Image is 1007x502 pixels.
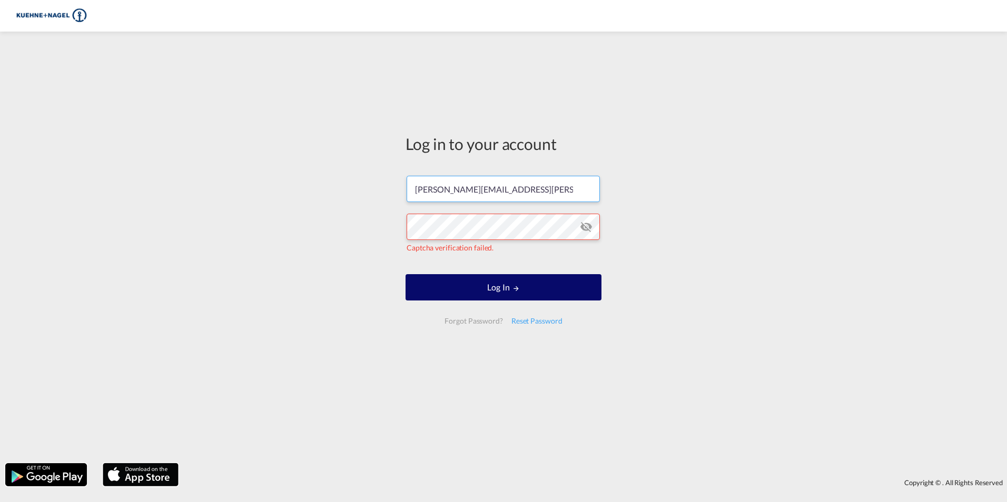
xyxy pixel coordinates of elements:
div: Log in to your account [406,133,601,155]
md-icon: icon-eye-off [580,220,593,233]
div: Copyright © . All Rights Reserved [184,474,1007,491]
img: google.png [4,462,88,487]
span: Captcha verification failed. [407,243,493,252]
div: Forgot Password? [440,312,507,330]
img: apple.png [102,462,180,487]
input: Enter email/phone number [407,176,600,202]
div: Reset Password [507,312,567,330]
img: 36441310f41511efafde313da40ec4a4.png [16,4,87,28]
button: LOGIN [406,274,601,300]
